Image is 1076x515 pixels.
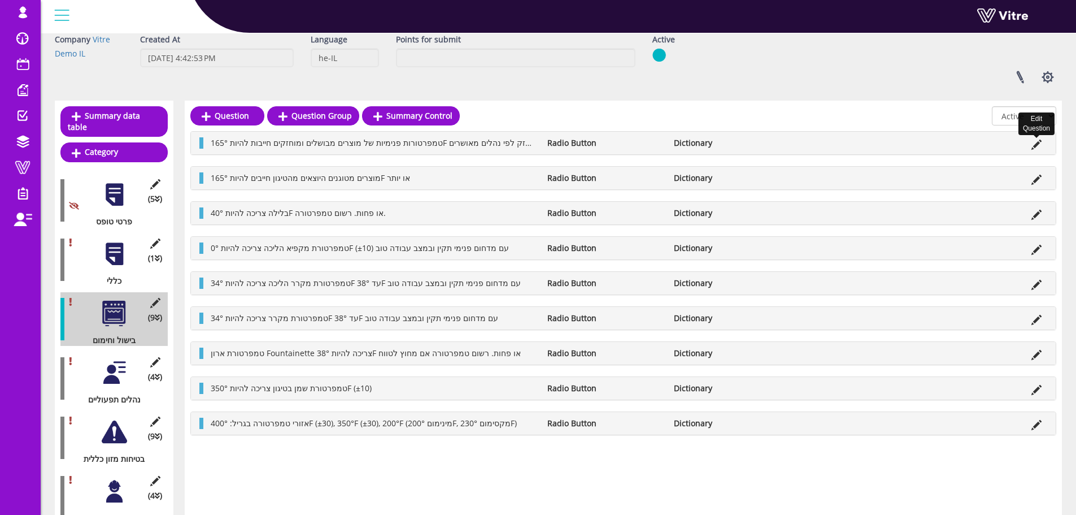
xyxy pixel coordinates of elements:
[60,275,159,287] div: כללי
[396,34,461,45] label: Points for submit
[668,207,795,219] li: Dictionary
[211,313,498,323] span: טמפרטורת מקרר צריכה להיות 34°F עד 38°F עם מדחום פנימי תקין ובמצב עבודה טוב
[542,383,668,394] li: Radio Button
[60,216,159,227] div: פרטי טופס
[211,383,372,393] span: טמפרטורת שמן בטיגון צריכה להיות 350°F (±10)
[542,243,668,254] li: Radio Button
[211,172,410,183] span: מוצרים מטוגנים היוצאים מהטיגון חייבים להיות 165°F או יותר
[211,418,517,429] span: אזורי טמפרטורה בגריל: 400°F (±30), 350°F (±30), 200°F (מינימום 200°F, מקסימום 230°F)
[542,348,668,359] li: Radio Button
[140,34,180,45] label: Created At
[668,172,795,184] li: Dictionary
[668,418,795,429] li: Dictionary
[60,394,159,405] div: נהלים תפעוליים
[311,34,347,45] label: Language
[542,313,668,324] li: Radio Button
[211,137,620,148] span: טמפרטורות פנימיות של מוצרים מבושלים ומוחזקים חייבות להיות 165°F או יותר. המוצר מבושל ומוחזק לפי נ...
[668,243,795,254] li: Dictionary
[148,193,162,205] span: (5 )
[267,106,359,125] a: Question Group
[148,312,162,323] span: (9 )
[668,278,795,289] li: Dictionary
[148,253,162,264] span: (1 )
[60,453,159,465] div: בטיחות מזון כללית
[542,207,668,219] li: Radio Button
[542,172,668,184] li: Radio Button
[668,348,795,359] li: Dictionary
[148,490,162,501] span: (4 )
[190,106,264,125] a: Question
[55,34,90,45] label: Company
[60,142,168,162] a: Category
[211,243,509,253] span: טמפרטורת מקפיא הליכה צריכה להיות 0°F (±10) עם מדחום פנימי תקין ובמצב עבודה טוב
[542,137,668,149] li: Radio Button
[148,431,162,442] span: (9 )
[1018,112,1055,135] div: Edit Question
[668,383,795,394] li: Dictionary
[652,48,666,62] img: yes
[60,335,159,346] div: בישול וחימום
[211,348,521,358] span: טמפרטורת ארון Fountainette צריכה להיות 38°F או פחות. רשום טמפרטורה אם מחוץ לטווח
[668,313,795,324] li: Dictionary
[148,371,162,383] span: (4 )
[652,34,675,45] label: Active
[211,207,386,218] span: בלילה צריכה להיות 40°F או פחות. רשום טמפרטורה.
[60,106,168,137] a: Summary data table
[362,106,460,125] a: Summary Control
[542,278,668,289] li: Radio Button
[211,278,521,288] span: טמפרטורת מקרר הליכה צריכה להיות 34°F עד 38°F עם מדחום פנימי תקין ובמצב עבודה טוב
[668,137,795,149] li: Dictionary
[542,418,668,429] li: Radio Button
